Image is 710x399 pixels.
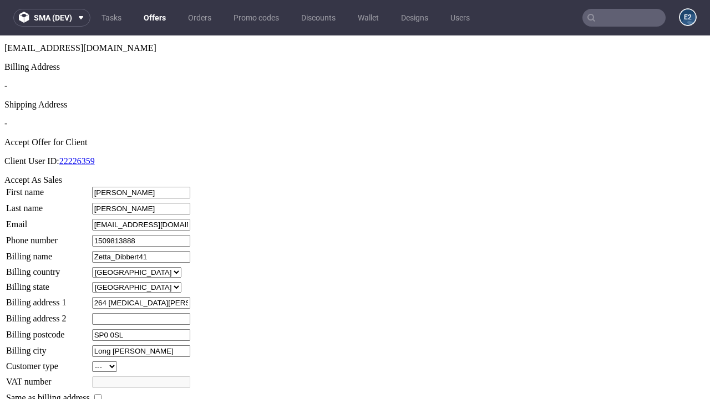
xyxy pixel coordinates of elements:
[6,293,90,306] td: Billing postcode
[394,9,435,27] a: Designs
[6,340,90,353] td: VAT number
[4,27,706,37] div: Billing Address
[6,151,90,163] td: First name
[137,9,173,27] a: Offers
[4,83,7,93] span: -
[6,183,90,196] td: Email
[4,121,706,131] p: Client User ID:
[6,356,90,369] td: Same as billing address
[34,14,72,22] span: sma (dev)
[6,231,90,243] td: Billing country
[4,45,7,55] span: -
[4,8,156,17] span: [EMAIL_ADDRESS][DOMAIN_NAME]
[95,9,128,27] a: Tasks
[4,140,706,150] div: Accept As Sales
[6,215,90,228] td: Billing name
[295,9,342,27] a: Discounts
[13,9,90,27] button: sma (dev)
[6,325,90,337] td: Customer type
[227,9,286,27] a: Promo codes
[6,246,90,258] td: Billing state
[59,121,95,130] a: 22226359
[4,102,706,112] div: Accept Offer for Client
[444,9,476,27] a: Users
[6,261,90,274] td: Billing address 1
[351,9,386,27] a: Wallet
[6,167,90,180] td: Last name
[6,309,90,322] td: Billing city
[4,64,706,74] div: Shipping Address
[6,277,90,290] td: Billing address 2
[680,9,696,25] figcaption: e2
[181,9,218,27] a: Orders
[6,199,90,212] td: Phone number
